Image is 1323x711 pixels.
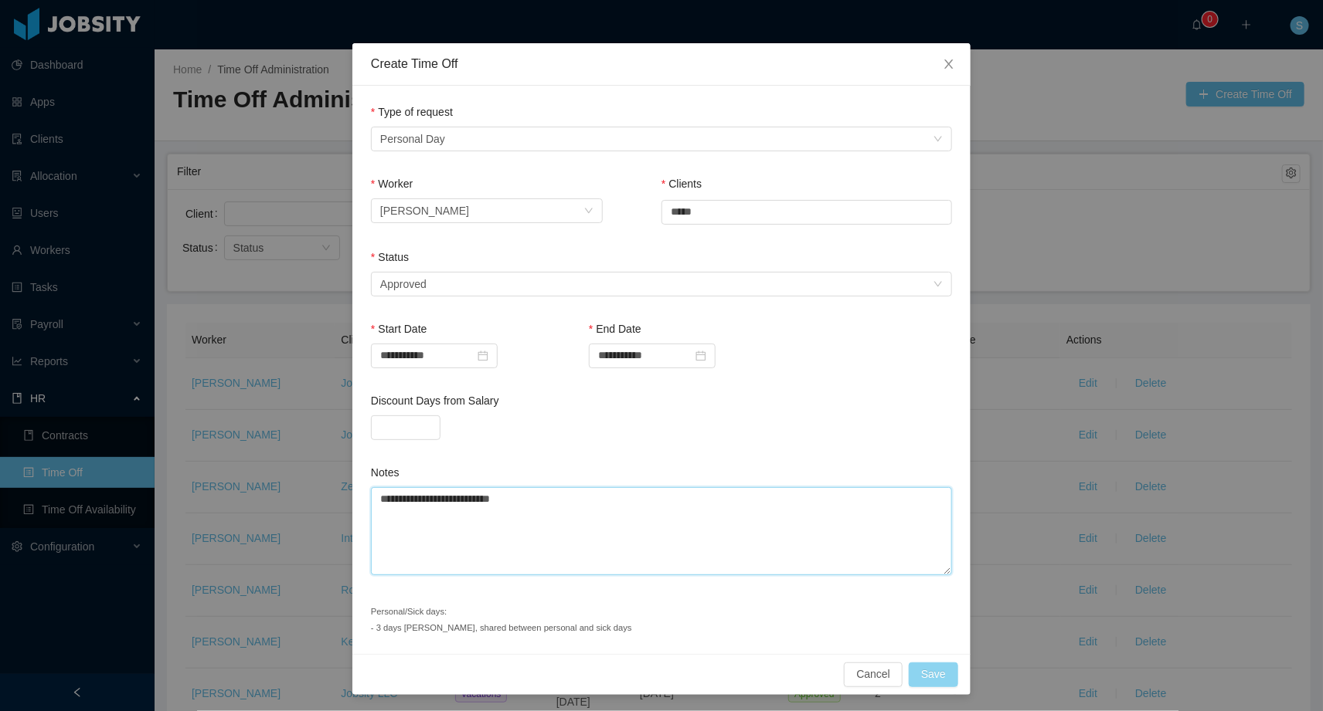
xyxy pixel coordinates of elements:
[909,662,958,687] button: Save
[696,350,706,361] i: icon: calendar
[943,58,955,70] i: icon: close
[380,127,445,151] div: Personal Day
[372,416,440,439] input: Discount Days from Salary
[371,607,632,632] small: Personal/Sick days: - 3 days [PERSON_NAME], shared between personal and sick days
[844,662,903,687] button: Cancel
[371,487,952,575] textarea: Notes
[589,323,641,335] label: End Date
[371,394,499,407] label: Discount Days from Salary
[380,273,427,296] div: Approved
[371,56,952,73] div: Create Time Off
[380,199,469,222] div: João Souza
[371,178,413,190] label: Worker
[661,178,702,190] label: Clients
[927,43,971,86] button: Close
[371,106,453,118] label: Type of request
[371,323,427,335] label: Start Date
[371,251,409,263] label: Status
[371,466,400,479] label: Notes
[478,350,488,361] i: icon: calendar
